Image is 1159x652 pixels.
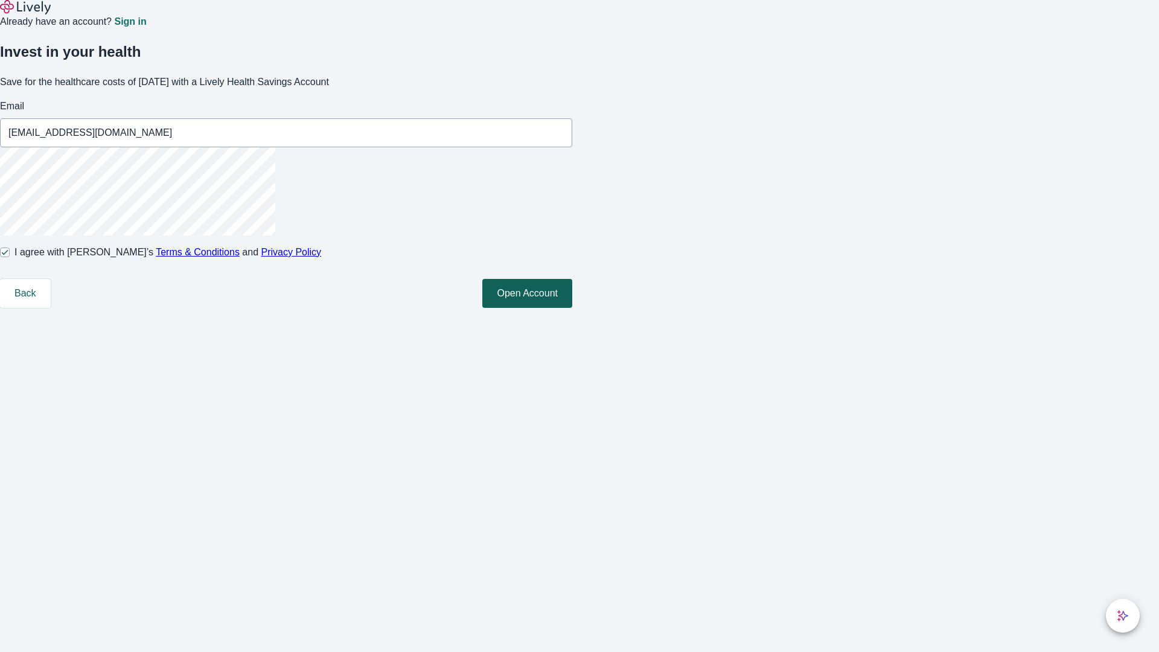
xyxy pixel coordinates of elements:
button: Open Account [482,279,572,308]
a: Terms & Conditions [156,247,240,257]
button: chat [1106,599,1140,633]
a: Privacy Policy [261,247,322,257]
svg: Lively AI Assistant [1117,610,1129,622]
span: I agree with [PERSON_NAME]’s and [14,245,321,260]
a: Sign in [114,17,146,27]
